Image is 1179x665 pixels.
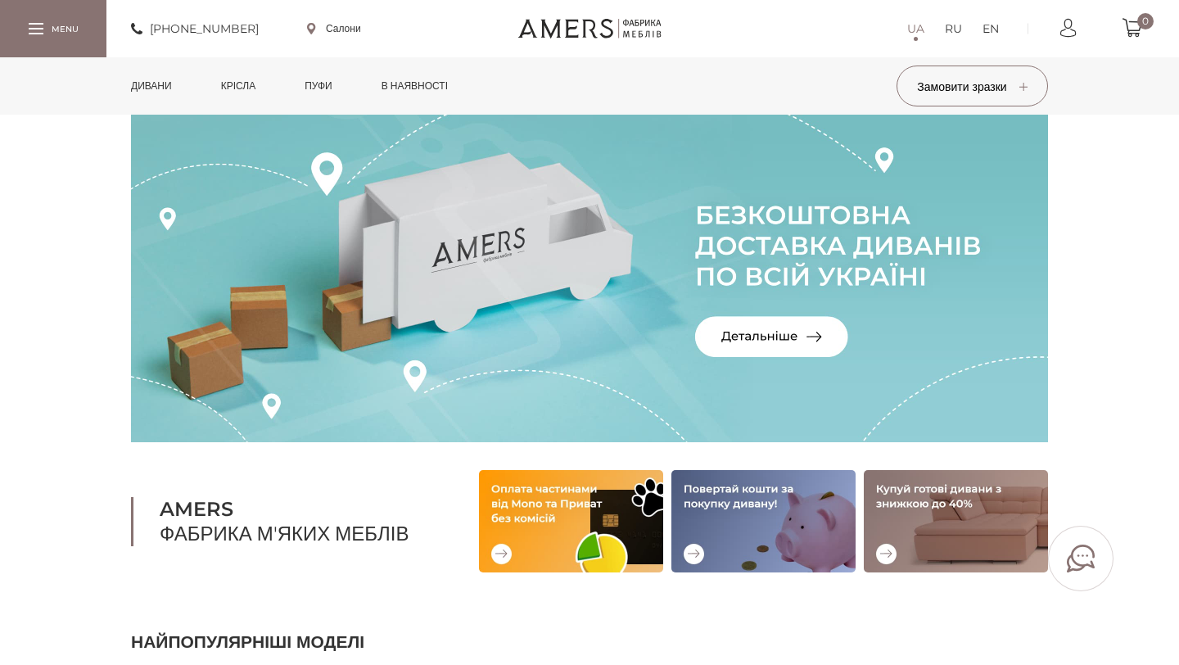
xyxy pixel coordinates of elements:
a: UA [907,19,924,38]
img: Повертай кошти за покупку дивану [671,470,856,572]
a: Салони [307,21,361,36]
a: Пуфи [292,57,345,115]
span: Замовити зразки [917,79,1027,94]
h2: Найпопулярніші моделі [131,630,1048,654]
img: Оплата частинами від Mono та Приват без комісій [479,470,663,572]
a: [PHONE_NUMBER] [131,19,259,38]
a: EN [982,19,999,38]
b: AMERS [160,497,438,522]
a: Крісла [209,57,268,115]
img: Купуй готові дивани зі знижкою до 40% [864,470,1048,572]
h1: Фабрика м'яких меблів [131,497,438,546]
a: в наявності [369,57,460,115]
a: Дивани [119,57,184,115]
button: Замовити зразки [897,66,1048,106]
a: RU [945,19,962,38]
span: 0 [1137,13,1154,29]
